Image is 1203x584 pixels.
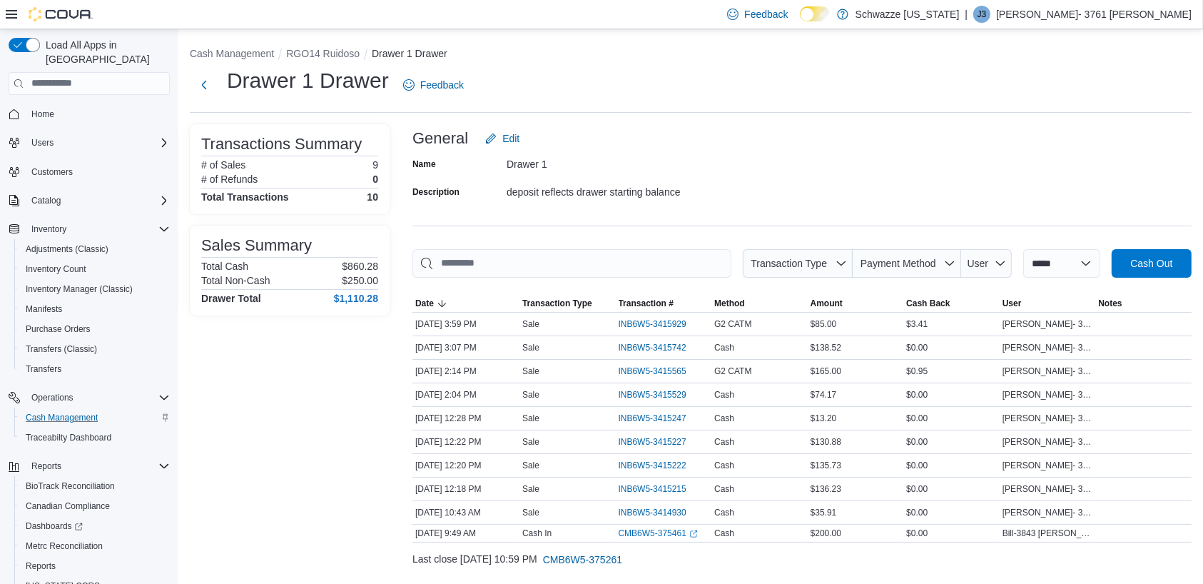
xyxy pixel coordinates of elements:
[26,106,60,123] a: Home
[856,6,960,23] p: Schwazze [US_STATE]
[412,316,519,333] div: [DATE] 3:59 PM
[619,363,701,380] button: INB6W5-3415565
[26,192,66,209] button: Catalog
[372,173,378,185] p: 0
[26,500,110,512] span: Canadian Compliance
[26,363,61,375] span: Transfers
[811,318,837,330] span: $85.00
[903,316,1000,333] div: $3.41
[412,295,519,312] button: Date
[14,259,176,279] button: Inventory Count
[743,249,853,278] button: Transaction Type
[31,460,61,472] span: Reports
[20,538,108,555] a: Metrc Reconciliation
[20,538,170,555] span: Metrc Reconciliation
[14,279,176,299] button: Inventory Manager (Classic)
[1002,366,1093,377] span: [PERSON_NAME]- 3761 [PERSON_NAME]
[31,166,73,178] span: Customers
[31,392,73,403] span: Operations
[507,181,698,198] div: deposit reflects drawer starting balance
[26,105,170,123] span: Home
[20,301,68,318] a: Manifests
[14,319,176,339] button: Purchase Orders
[968,258,989,269] span: User
[20,321,170,338] span: Purchase Orders
[522,507,539,518] p: Sale
[1095,295,1192,312] button: Notes
[903,295,1000,312] button: Cash Back
[811,298,843,309] span: Amount
[3,191,176,211] button: Catalog
[26,412,98,423] span: Cash Management
[26,458,67,475] button: Reports
[1000,295,1096,312] button: User
[372,48,447,59] button: Drawer 1 Drawer
[1130,256,1172,271] span: Cash Out
[903,504,1000,521] div: $0.00
[903,480,1000,498] div: $0.00
[811,342,841,353] span: $138.52
[20,341,170,358] span: Transfers (Classic)
[522,366,539,377] p: Sale
[3,104,176,124] button: Home
[619,507,686,518] span: INB6W5-3414930
[3,133,176,153] button: Users
[1112,249,1192,278] button: Cash Out
[26,134,170,151] span: Users
[227,66,389,95] h1: Drawer 1 Drawer
[14,516,176,536] a: Dashboards
[20,498,116,515] a: Canadian Compliance
[619,504,701,521] button: INB6W5-3414930
[14,408,176,428] button: Cash Management
[40,38,170,66] span: Load All Apps in [GEOGRAPHIC_DATA]
[20,409,103,426] a: Cash Management
[190,48,274,59] button: Cash Management
[619,342,686,353] span: INB6W5-3415742
[1002,460,1093,471] span: [PERSON_NAME]- 3761 [PERSON_NAME]
[619,318,686,330] span: INB6W5-3415929
[619,386,701,403] button: INB6W5-3415529
[800,6,830,21] input: Dark Mode
[20,341,103,358] a: Transfers (Classic)
[714,389,734,401] span: Cash
[342,275,378,286] p: $250.00
[20,321,96,338] a: Purchase Orders
[412,249,731,278] input: This is a search bar. As you type, the results lower in the page will automatically filter.
[1002,528,1093,539] span: Bill-3843 [PERSON_NAME]
[714,366,751,377] span: G2 CATM
[201,237,312,254] h3: Sales Summary
[861,258,936,269] span: Payment Method
[412,504,519,521] div: [DATE] 10:43 AM
[522,389,539,401] p: Sale
[20,518,88,535] a: Dashboards
[811,528,841,539] span: $200.00
[20,518,170,535] span: Dashboards
[522,413,539,424] p: Sale
[20,409,170,426] span: Cash Management
[412,525,519,542] div: [DATE] 9:49 AM
[201,173,258,185] h6: # of Refunds
[978,6,987,23] span: J3
[334,293,378,304] h4: $1,110.28
[201,275,270,286] h6: Total Non-Cash
[714,460,734,471] span: Cash
[714,318,751,330] span: G2 CATM
[1002,318,1093,330] span: [PERSON_NAME]- 3761 [PERSON_NAME]
[965,6,968,23] p: |
[714,298,745,309] span: Method
[1002,507,1093,518] span: [PERSON_NAME]- 3761 [PERSON_NAME]
[190,46,1192,64] nav: An example of EuiBreadcrumbs
[616,295,712,312] button: Transaction #
[31,195,61,206] span: Catalog
[412,158,436,170] label: Name
[26,263,86,275] span: Inventory Count
[903,386,1000,403] div: $0.00
[201,136,362,153] h3: Transactions Summary
[31,109,54,120] span: Home
[522,483,539,495] p: Sale
[522,342,539,353] p: Sale
[973,6,990,23] div: Jennifer- 3761 Seward
[26,540,103,552] span: Metrc Reconciliation
[26,221,72,238] button: Inventory
[1098,298,1122,309] span: Notes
